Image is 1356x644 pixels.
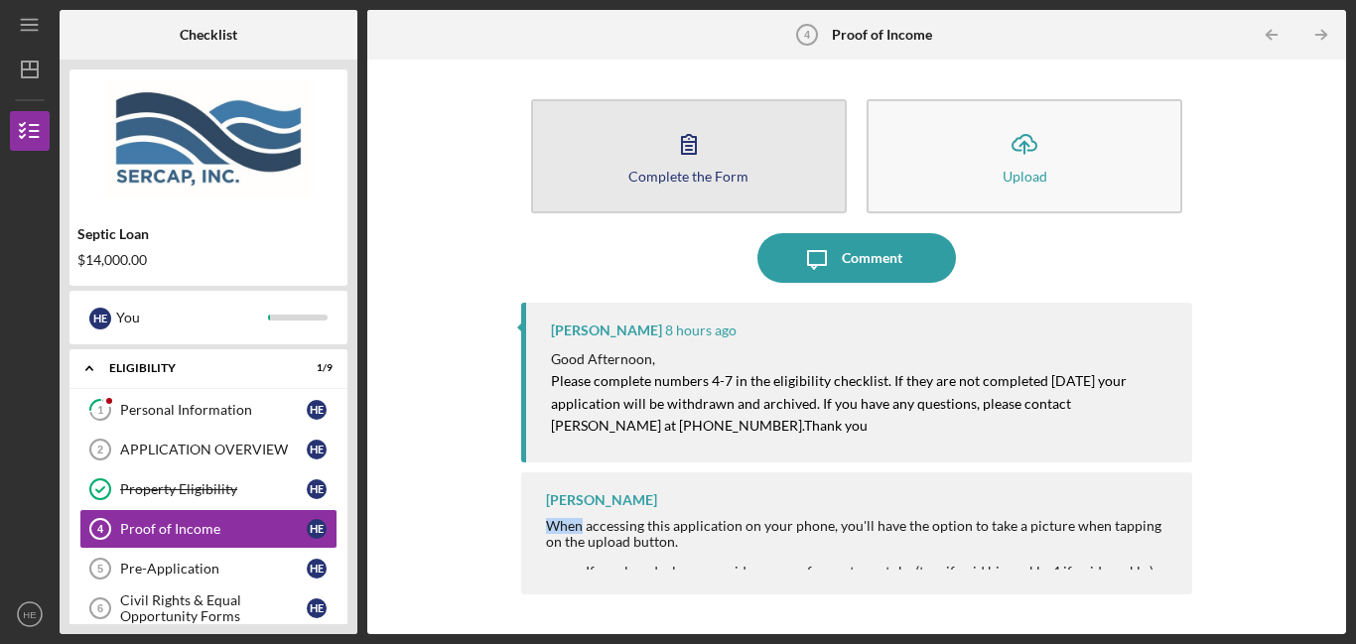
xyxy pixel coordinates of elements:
button: Comment [757,233,956,283]
div: H E [307,440,327,459]
div: Complete the Form [628,169,748,184]
button: Complete the Form [531,99,847,213]
tspan: 5 [97,563,103,575]
b: Checklist [180,27,237,43]
div: H E [307,519,327,539]
div: APPLICATION OVERVIEW [120,442,307,457]
div: Septic Loan [77,226,339,242]
li: If employed, please provide a copy of recent paystubs (two if paid bi-weekly, 4 if paid weekly.) [586,564,1172,580]
div: Pre-Application [120,561,307,577]
div: H E [89,308,111,329]
tspan: 4 [803,29,810,41]
tspan: 6 [97,602,103,614]
div: $14,000.00 [77,252,339,268]
tspan: 4 [97,523,104,535]
div: Comment [842,233,902,283]
div: [PERSON_NAME] [546,492,657,508]
tspan: 1 [97,404,103,417]
a: Property EligibilityHE [79,469,338,509]
tspan: 2 [97,444,103,455]
div: H E [307,598,327,618]
div: [PERSON_NAME] [551,322,662,338]
div: Civil Rights & Equal Opportunity Forms [120,592,307,624]
mark: Please complete numbers 4-7 in the eligibility checklist. If they are not completed [DATE] your a... [551,372,1130,434]
button: HE [10,594,50,634]
div: When accessing this application on your phone, you'll have the option to take a picture when tapp... [546,518,1172,550]
div: H E [307,479,327,499]
a: 4Proof of IncomeHE [79,509,338,549]
div: H E [307,559,327,579]
div: Proof of Income [120,521,307,537]
a: 1Personal InformationHE [79,390,338,430]
div: Upload [1003,169,1047,184]
div: Eligibility [109,362,283,374]
time: 2025-10-08 16:01 [665,322,737,338]
div: H E [307,400,327,420]
button: Upload [867,99,1182,213]
img: Product logo [69,79,347,198]
div: Personal Information [120,402,307,418]
a: 5Pre-ApplicationHE [79,549,338,588]
p: Good Afternoon, [551,348,1172,370]
a: 6Civil Rights & Equal Opportunity FormsHE [79,588,338,628]
b: Proof of Income [832,27,932,43]
div: 1 / 9 [297,362,333,374]
a: 2APPLICATION OVERVIEWHE [79,430,338,469]
div: You [116,301,268,334]
div: Property Eligibility [120,481,307,497]
text: HE [23,609,36,620]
